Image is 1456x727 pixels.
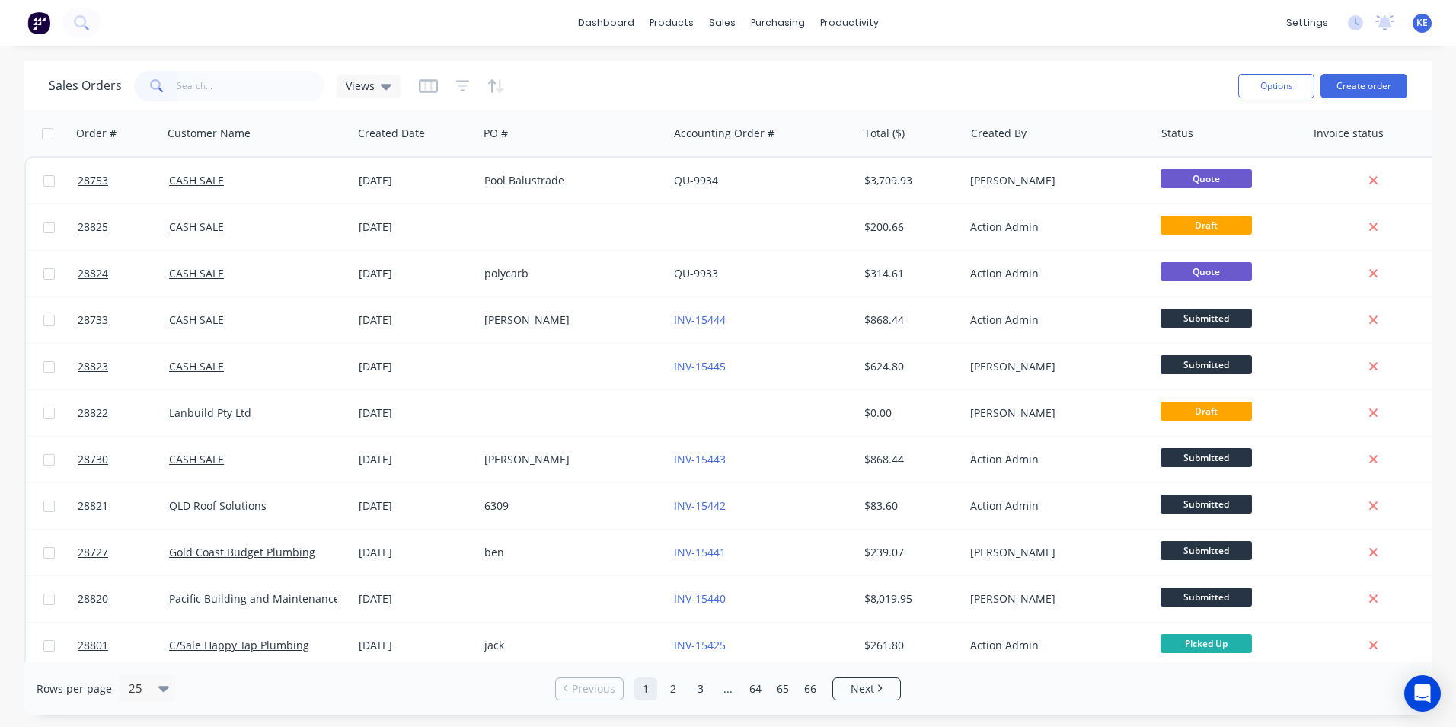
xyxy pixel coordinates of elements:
div: [PERSON_NAME] [970,359,1139,374]
a: CASH SALE [169,359,224,373]
a: CASH SALE [169,312,224,327]
span: KE [1416,16,1428,30]
div: [DATE] [359,359,472,374]
button: Create order [1320,74,1407,98]
div: 6309 [484,498,653,514]
a: C/Sale Happy Tap Plumbing [169,638,309,652]
div: $261.80 [864,638,953,653]
div: productivity [813,11,886,34]
div: Total ($) [864,126,905,141]
div: [PERSON_NAME] [484,452,653,467]
span: Submitted [1161,355,1252,374]
a: Jump forward [717,677,739,700]
div: Invoice status [1314,126,1384,141]
div: $239.07 [864,545,953,560]
span: 28820 [78,591,108,607]
div: [DATE] [359,498,472,514]
div: $0.00 [864,405,953,421]
span: Rows per page [37,681,112,697]
span: 28824 [78,266,108,281]
div: Accounting Order # [674,126,774,141]
div: Status [1161,126,1193,141]
a: CASH SALE [169,452,224,466]
a: INV-15425 [674,638,726,652]
a: Pacific Building and Maintenance [169,591,340,606]
a: 28825 [78,204,169,250]
a: QU-9934 [674,173,718,187]
a: 28730 [78,437,169,482]
span: Picked Up [1161,634,1252,653]
div: [PERSON_NAME] [970,591,1139,607]
div: [PERSON_NAME] [484,312,653,328]
span: Quote [1161,169,1252,188]
div: Pool Balustrade [484,173,653,188]
div: Action Admin [970,638,1139,653]
a: Page 1 is your current page [634,677,657,700]
a: 28824 [78,251,169,296]
a: 28820 [78,576,169,622]
a: QLD Roof Solutions [169,498,267,513]
span: 28822 [78,405,108,421]
div: Action Admin [970,266,1139,281]
a: CASH SALE [169,219,224,234]
div: Action Admin [970,219,1139,235]
a: INV-15440 [674,591,726,606]
a: CASH SALE [169,173,224,187]
a: INV-15443 [674,452,726,466]
a: Page 2 [662,677,685,700]
div: Action Admin [970,452,1139,467]
span: Draft [1161,216,1252,235]
span: 28825 [78,219,108,235]
span: 28801 [78,638,108,653]
a: 28727 [78,530,169,575]
div: [PERSON_NAME] [970,173,1139,188]
span: 28823 [78,359,108,374]
div: purchasing [743,11,813,34]
span: Submitted [1161,309,1252,328]
span: Submitted [1161,448,1252,467]
h1: Sales Orders [49,78,122,93]
span: Submitted [1161,541,1252,560]
span: 28753 [78,173,108,188]
a: 28753 [78,158,169,203]
div: [DATE] [359,312,472,328]
a: 28733 [78,297,169,343]
div: PO # [484,126,508,141]
div: sales [701,11,743,34]
span: Draft [1161,402,1252,421]
a: Gold Coast Budget Plumbing [169,545,315,559]
input: Search... [177,71,325,101]
div: $868.44 [864,312,953,328]
div: [DATE] [359,173,472,188]
div: ben [484,545,653,560]
div: $868.44 [864,452,953,467]
span: Next [851,681,874,697]
div: Open Intercom Messenger [1404,675,1441,712]
div: polycarb [484,266,653,281]
div: settings [1279,11,1336,34]
span: Previous [572,681,615,697]
div: Created By [971,126,1027,141]
a: Next page [833,681,900,697]
div: Order # [76,126,117,141]
div: [DATE] [359,591,472,607]
a: Page 66 [799,677,822,700]
a: 28823 [78,344,169,389]
a: Page 64 [744,677,767,700]
a: INV-15442 [674,498,726,513]
div: [DATE] [359,638,472,653]
div: jack [484,638,653,653]
div: $624.80 [864,359,953,374]
a: INV-15444 [674,312,726,327]
a: INV-15445 [674,359,726,373]
img: Factory [27,11,50,34]
div: $83.60 [864,498,953,514]
span: 28727 [78,545,108,560]
button: Options [1238,74,1314,98]
span: Quote [1161,262,1252,281]
span: Views [346,78,375,94]
div: [DATE] [359,452,472,467]
a: QU-9933 [674,266,718,280]
div: $200.66 [864,219,953,235]
a: Page 3 [689,677,712,700]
